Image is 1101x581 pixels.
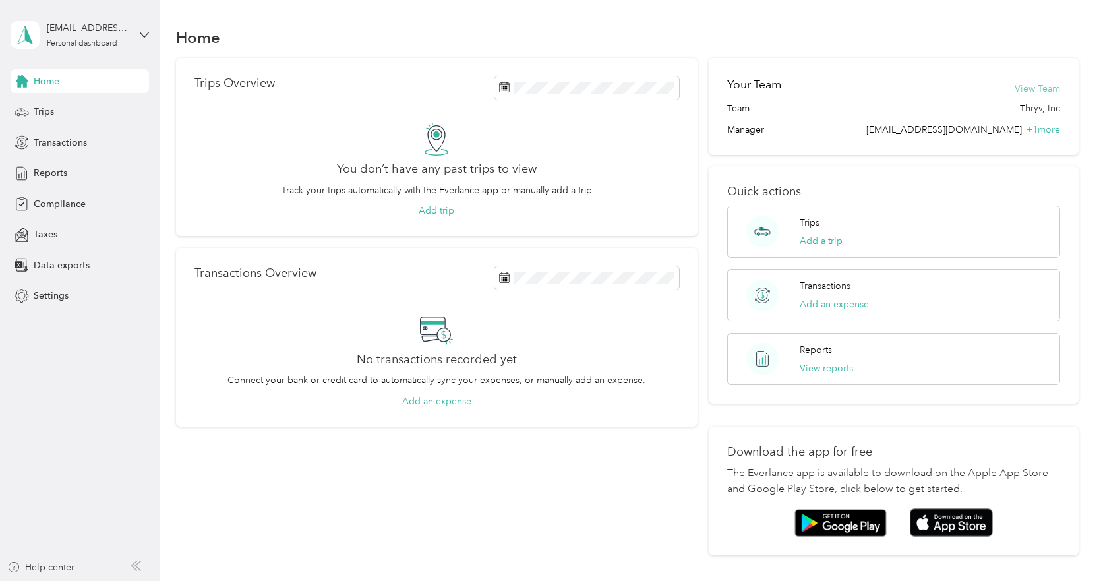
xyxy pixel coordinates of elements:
h2: Your Team [727,76,781,93]
button: Add trip [419,204,454,218]
span: Data exports [34,259,90,272]
span: Reports [34,166,67,180]
img: Google play [794,509,887,537]
span: Manager [727,123,764,137]
p: The Everlance app is available to download on the Apple App Store and Google Play Store, click be... [727,466,1059,497]
h1: Home [176,30,220,44]
span: Settings [34,289,69,303]
p: Trips Overview [194,76,275,90]
button: View reports [800,361,853,375]
button: Add an expense [402,394,471,408]
h2: No transactions recorded yet [357,353,517,367]
p: Reports [800,343,832,357]
span: Trips [34,105,54,119]
span: Team [727,102,750,115]
div: Personal dashboard [47,40,117,47]
span: Transactions [34,136,87,150]
p: Connect your bank or credit card to automatically sync your expenses, or manually add an expense. [227,373,645,387]
button: Help center [7,561,74,574]
div: [EMAIL_ADDRESS][DOMAIN_NAME] [47,21,129,35]
span: Home [34,75,59,88]
p: Transactions [800,279,850,293]
img: App store [910,508,993,537]
p: Quick actions [727,185,1059,199]
h2: You don’t have any past trips to view [337,162,537,176]
p: Trips [800,216,819,229]
p: Transactions Overview [194,266,316,280]
span: Taxes [34,228,57,241]
button: Add an expense [800,297,869,311]
span: Compliance [34,197,86,211]
button: Add a trip [800,234,843,248]
iframe: Everlance-gr Chat Button Frame [1027,507,1101,581]
p: Track your trips automatically with the Everlance app or manually add a trip [282,183,592,197]
span: Thryv, Inc [1020,102,1060,115]
span: [EMAIL_ADDRESS][DOMAIN_NAME] [866,124,1022,135]
span: + 1 more [1027,124,1060,135]
button: View Team [1015,82,1060,96]
p: Download the app for free [727,445,1059,459]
